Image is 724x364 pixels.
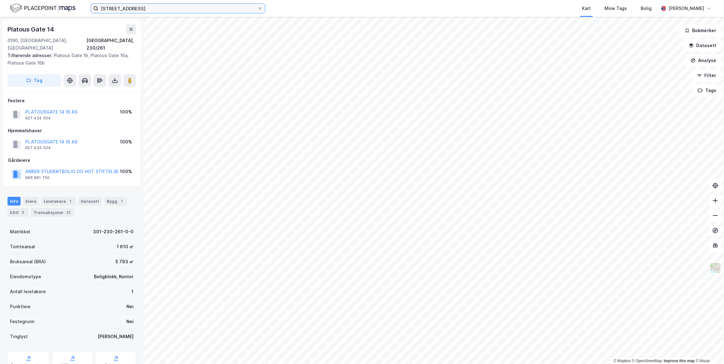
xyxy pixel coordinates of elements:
div: Bruksareal (BRA) [10,258,46,265]
div: Mine Tags [604,5,627,12]
div: 22 [65,209,72,216]
span: Tilhørende adresser: [7,53,54,58]
div: Tomteareal [10,243,35,250]
div: Antall leietakere [10,288,46,295]
div: Kontrollprogram for chat [693,334,724,364]
div: Platous Gate 14 [7,24,55,34]
div: 100% [120,138,132,146]
div: Gårdeiere [8,157,136,164]
div: 301-230-261-0-0 [93,228,134,235]
div: ESG [7,208,28,217]
div: 100% [120,168,132,175]
div: 966 891 750 [25,175,50,180]
button: Datasett [683,39,722,52]
div: Bygg [104,197,127,206]
a: OpenStreetMap [632,359,662,363]
div: Tinglyst [10,333,28,340]
div: Eiendomstype [10,273,41,280]
div: 1 610 ㎡ [117,243,134,250]
div: 3 [20,209,26,216]
iframe: Chat Widget [693,334,724,364]
div: Eiere [23,197,39,206]
div: Bolig [641,5,652,12]
div: 1 [67,198,73,204]
div: Transaksjoner [31,208,74,217]
div: 1 [119,198,125,204]
input: Søk på adresse, matrikkel, gårdeiere, leietakere eller personer [98,4,257,13]
button: Tag [7,74,61,87]
div: Kart [582,5,591,12]
div: Festere [8,97,136,104]
img: logo.f888ab2527a4732fd821a326f86c7f29.svg [10,3,76,14]
div: Matrikkel [10,228,30,235]
div: Leietakere [41,197,76,206]
div: [PERSON_NAME] [668,5,704,12]
button: Tags [692,84,722,97]
div: Punktleie [10,303,31,310]
a: Mapbox [614,359,631,363]
div: Datasett [78,197,102,206]
div: Nei [126,318,134,325]
div: 927 434 504 [25,145,51,150]
div: Festegrunn [10,318,34,325]
div: 927 434 504 [25,116,51,121]
button: Bokmerker [679,24,722,37]
div: 100% [120,108,132,116]
button: Analyse [685,54,722,67]
img: Z [709,262,721,274]
a: Improve this map [664,359,695,363]
div: Boligblokk, Kontor [94,273,134,280]
div: 1 [131,288,134,295]
button: Filter [692,69,722,82]
div: Nei [126,303,134,310]
div: 5 793 ㎡ [115,258,134,265]
div: [PERSON_NAME] [98,333,134,340]
div: Hjemmelshaver [8,127,136,134]
div: 0190, [GEOGRAPHIC_DATA], [GEOGRAPHIC_DATA] [7,37,86,52]
div: Info [7,197,21,206]
div: Platous Gate 16, Platous Gate 16a, Platous Gate 16b [7,52,131,67]
div: [GEOGRAPHIC_DATA], 230/261 [86,37,136,52]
